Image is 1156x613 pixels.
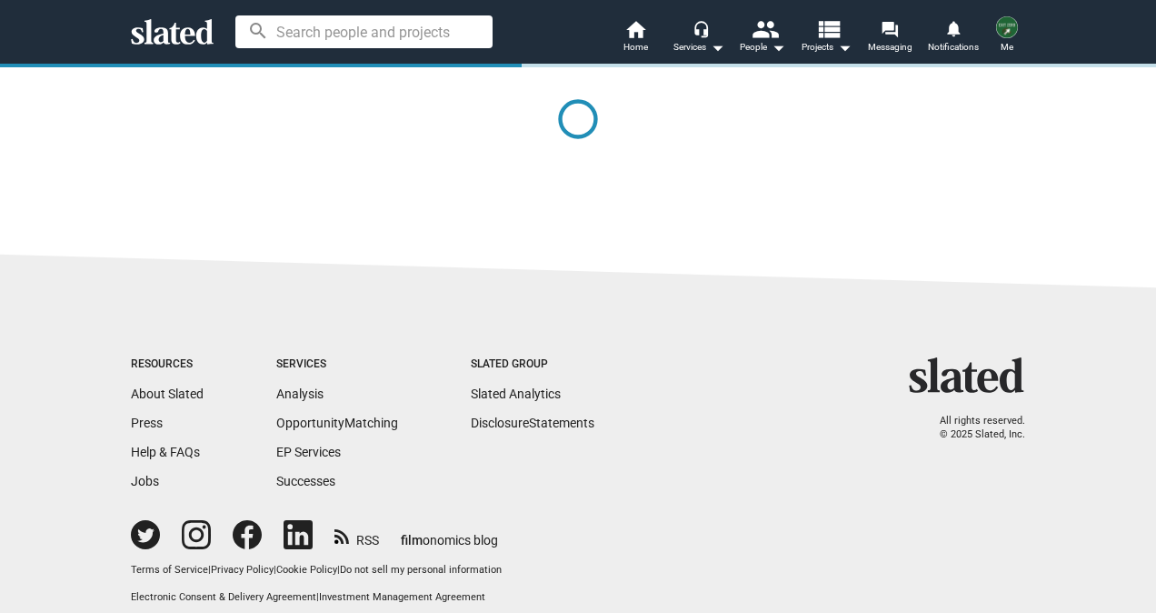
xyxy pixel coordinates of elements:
span: Projects [802,36,852,58]
mat-icon: forum [881,20,898,37]
button: Projects [794,18,858,58]
a: RSS [334,521,379,549]
input: Search people and projects [235,15,493,48]
a: EP Services [276,445,341,459]
a: Investment Management Agreement [319,591,485,603]
a: Help & FAQs [131,445,200,459]
span: Me [1001,36,1013,58]
mat-icon: arrow_drop_down [706,36,728,58]
mat-icon: notifications [944,19,962,36]
div: Slated Group [471,357,594,372]
a: Press [131,416,163,430]
a: filmonomics blog [401,518,498,549]
a: Cookie Policy [276,564,337,576]
mat-icon: arrow_drop_down [833,36,855,58]
a: Jobs [131,474,159,488]
p: All rights reserved. © 2025 Slated, Inc. [921,415,1025,441]
a: Home [603,18,667,58]
a: Electronic Consent & Delivery Agreement [131,591,316,603]
div: People [740,36,785,58]
a: Terms of Service [131,564,208,576]
a: About Slated [131,387,204,401]
mat-icon: home [624,18,646,40]
a: Successes [276,474,335,488]
mat-icon: headset_mic [693,20,709,36]
div: Services [673,36,724,58]
button: People [731,18,794,58]
span: | [208,564,211,576]
button: Do not sell my personal information [340,564,502,578]
div: Resources [131,357,204,372]
span: | [316,591,319,603]
a: Analysis [276,387,324,401]
a: DisclosureStatements [471,416,594,430]
span: | [337,564,340,576]
a: Privacy Policy [211,564,274,576]
span: Home [623,36,648,58]
a: Slated Analytics [471,387,561,401]
div: Services [276,357,398,372]
span: film [401,533,423,548]
span: | [274,564,276,576]
button: Kurt FriedMe [985,13,1029,60]
button: Services [667,18,731,58]
span: Notifications [928,36,979,58]
span: Messaging [868,36,912,58]
mat-icon: arrow_drop_down [767,36,789,58]
mat-icon: view_list [815,15,842,42]
a: Messaging [858,18,922,58]
a: Notifications [922,18,985,58]
a: OpportunityMatching [276,416,398,430]
mat-icon: people [752,15,778,42]
img: Kurt Fried [996,16,1018,38]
